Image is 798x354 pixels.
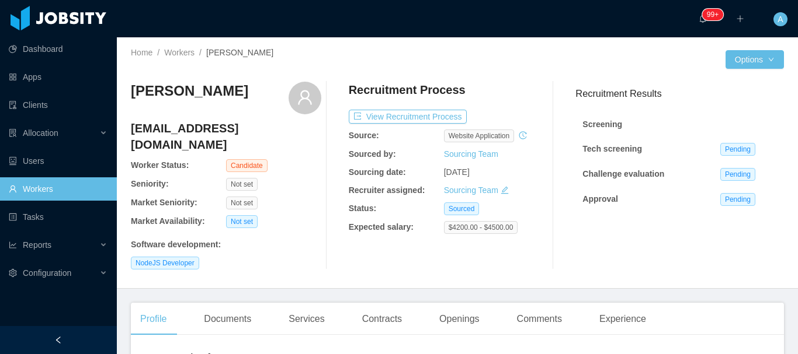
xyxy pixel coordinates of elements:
[206,48,273,57] span: [PERSON_NAME]
[9,129,17,137] i: icon: solution
[349,204,376,213] b: Status:
[9,65,107,89] a: icon: appstoreApps
[226,215,258,228] span: Not set
[349,222,414,232] b: Expected salary:
[23,268,71,278] span: Configuration
[226,178,258,191] span: Not set
[9,269,17,277] i: icon: setting
[297,89,313,106] i: icon: user
[131,179,169,188] b: Seniority:
[353,303,411,335] div: Contracts
[349,110,467,124] button: icon: exportView Recruitment Process
[131,48,152,57] a: Home
[23,128,58,138] span: Allocation
[195,303,261,335] div: Documents
[519,131,527,139] i: icon: history
[131,160,189,170] b: Worker Status:
[9,241,17,249] i: icon: line-chart
[736,15,744,23] i: icon: plus
[226,197,258,209] span: Not set
[575,86,784,101] h3: Recruitment Results
[349,82,466,98] h4: Recruitment Process
[131,198,197,207] b: Market Seniority:
[444,149,498,159] a: Sourcing Team
[699,15,707,23] i: icon: bell
[582,169,664,178] strong: Challenge evaluation
[508,303,571,335] div: Comments
[157,48,159,57] span: /
[9,205,107,229] a: icon: profileTasks
[720,168,755,181] span: Pending
[501,186,509,194] i: icon: edit
[590,303,655,335] div: Experience
[444,202,480,215] span: Sourced
[582,144,642,153] strong: Tech screening
[444,167,470,177] span: [DATE]
[726,50,784,69] button: Optionsicon: down
[9,93,107,117] a: icon: auditClients
[582,120,622,129] strong: Screening
[444,129,515,142] span: website application
[349,131,379,140] b: Source:
[131,257,199,269] span: NodeJS Developer
[131,120,321,153] h4: [EMAIL_ADDRESS][DOMAIN_NAME]
[444,221,518,234] span: $4200.00 - $4500.00
[9,149,107,173] a: icon: robotUsers
[349,149,396,159] b: Sourced by:
[279,303,334,335] div: Services
[164,48,195,57] a: Workers
[131,216,205,226] b: Market Availability:
[131,303,176,335] div: Profile
[199,48,202,57] span: /
[430,303,489,335] div: Openings
[131,82,248,100] h3: [PERSON_NAME]
[444,185,498,195] a: Sourcing Team
[9,37,107,61] a: icon: pie-chartDashboard
[23,240,51,250] span: Reports
[349,112,467,121] a: icon: exportView Recruitment Process
[582,194,618,204] strong: Approval
[778,12,783,26] span: A
[349,185,425,195] b: Recruiter assigned:
[720,143,755,156] span: Pending
[720,193,755,206] span: Pending
[9,177,107,201] a: icon: userWorkers
[702,9,723,20] sup: 158
[349,167,406,177] b: Sourcing date:
[131,240,221,249] b: Software development :
[226,159,268,172] span: Candidate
